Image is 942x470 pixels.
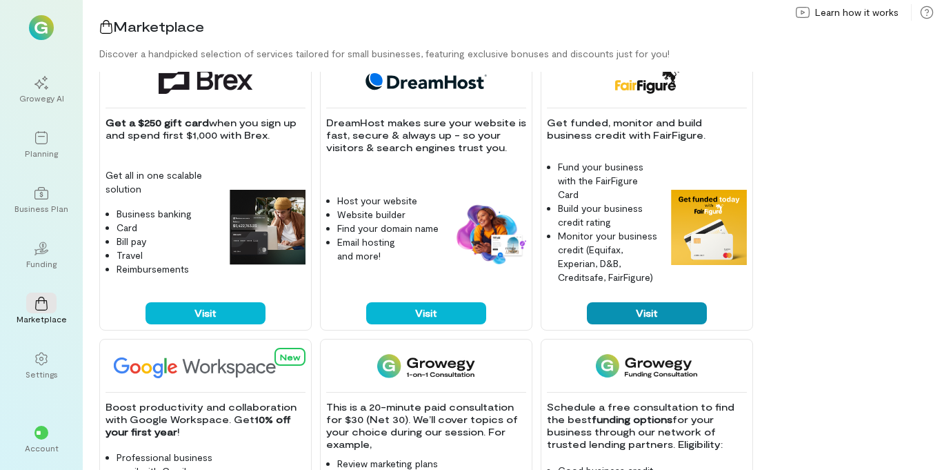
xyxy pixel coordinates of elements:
[17,341,66,391] a: Settings
[106,117,209,128] strong: Get a $250 gift card
[366,302,486,324] button: Visit
[17,231,66,280] a: Funding
[280,352,300,362] span: New
[117,248,219,262] li: Travel
[113,18,204,35] span: Marketplace
[337,194,439,208] li: Host your website
[25,148,58,159] div: Planning
[26,369,58,380] div: Settings
[99,47,942,61] div: Discover a handpicked selection of services tailored for small businesses, featuring exclusive bo...
[26,258,57,269] div: Funding
[106,168,219,196] p: Get all in one scalable solution
[14,203,68,214] div: Business Plan
[558,160,660,202] li: Fund your business with the FairFigure Card
[361,69,492,94] img: DreamHost
[547,117,747,141] p: Get funded, monitor and build business credit with FairFigure.
[671,190,747,266] img: FairFigure feature
[326,401,526,451] p: This is a 20-minute paid consultation for $30 (Net 30). We’ll cover topics of your choice during ...
[159,69,252,94] img: Brex
[17,175,66,225] a: Business Plan
[25,442,59,453] div: Account
[117,221,219,235] li: Card
[230,190,305,266] img: Brex feature
[450,202,526,266] img: DreamHost feature
[17,313,67,324] div: Marketplace
[337,222,439,235] li: Find your domain name
[117,262,219,276] li: Reimbursements
[558,229,660,284] li: Monitor your business credit (Equifax, Experian, D&B, Creditsafe, FairFigure)
[596,353,697,378] img: Funding Consultation
[377,353,474,378] img: 1-on-1 Consultation
[326,117,526,154] p: DreamHost makes sure your website is fast, secure & always up - so your visitors & search engines...
[19,92,64,104] div: Growegy AI
[337,208,439,222] li: Website builder
[337,235,439,263] li: Email hosting and more!
[117,235,219,248] li: Bill pay
[547,401,747,451] p: Schedule a free consultation to find the best for your business through our network of trusted le...
[17,120,66,170] a: Planning
[146,302,265,324] button: Visit
[106,413,294,438] strong: 10% off your first year
[815,6,899,19] span: Learn how it works
[614,69,679,94] img: FairFigure
[117,207,219,221] li: Business banking
[17,286,66,335] a: Marketplace
[106,353,308,378] img: Google Workspace
[17,65,66,115] a: Growegy AI
[106,401,305,438] p: Boost productivity and collaboration with Google Workspace. Get !
[587,302,707,324] button: Visit
[592,413,672,425] strong: funding options
[106,117,305,141] p: when you sign up and spend first $1,000 with Brex.
[558,202,660,229] li: Build your business credit rating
